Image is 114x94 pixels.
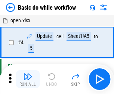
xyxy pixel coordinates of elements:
div: Sheet1!A5 [67,32,91,41]
img: Back [6,3,15,12]
img: Run All [23,72,32,81]
img: Support [89,4,95,10]
button: Run All [16,70,40,88]
img: Settings menu [99,3,108,12]
div: Basic do while workflow [18,4,76,11]
button: Skip [64,70,87,88]
div: to [94,34,98,39]
div: 5 [28,44,34,53]
div: Skip [71,82,80,87]
div: cell [56,34,64,39]
img: Skip [71,72,80,81]
span: open.xlsx [10,17,30,23]
div: Run All [19,82,36,87]
img: Main button [93,73,105,85]
span: # 4 [18,39,24,45]
div: Update [36,32,53,41]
